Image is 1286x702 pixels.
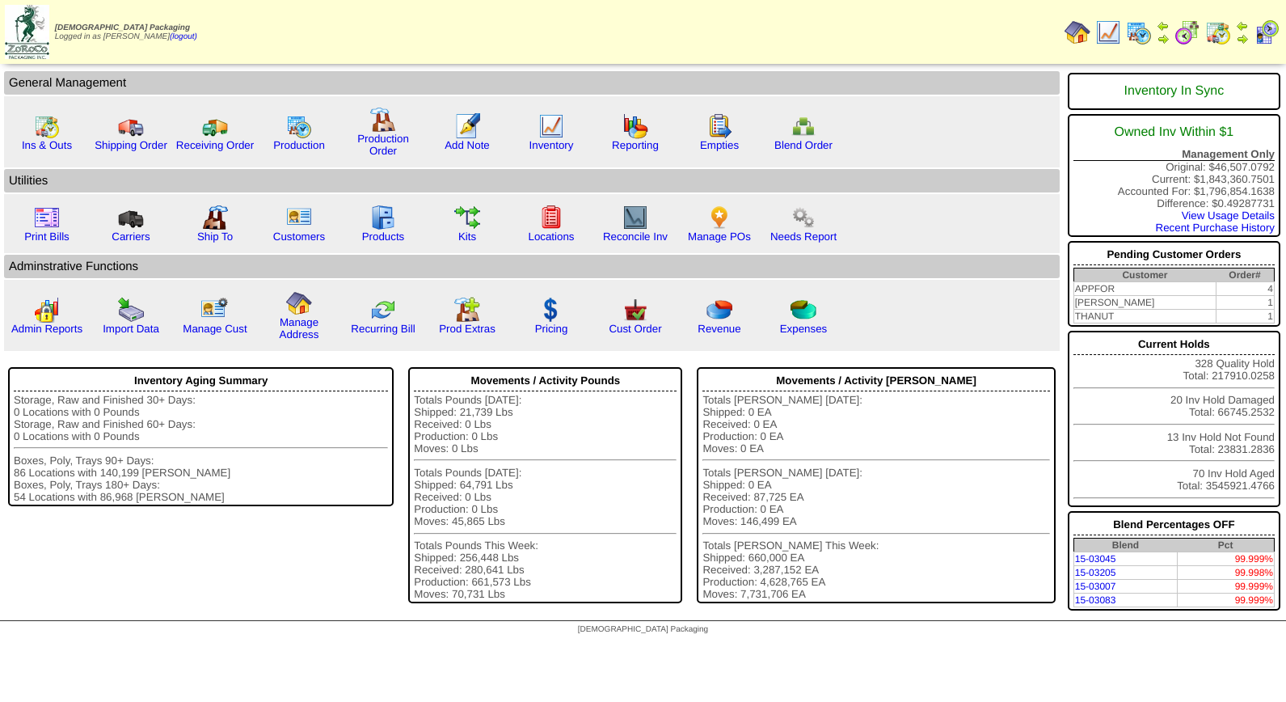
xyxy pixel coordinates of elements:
img: truck2.gif [202,113,228,139]
img: cust_order.png [622,297,648,323]
a: Empties [700,139,739,151]
a: View Usage Details [1182,209,1275,222]
img: prodextras.gif [454,297,480,323]
td: 99.999% [1177,580,1274,594]
img: managecust.png [200,297,230,323]
img: factory2.gif [202,205,228,230]
a: (logout) [170,32,197,41]
td: THANUT [1073,310,1216,324]
a: Pricing [535,323,568,335]
a: 15-03007 [1075,581,1116,592]
img: factory.gif [370,107,396,133]
td: 99.999% [1177,594,1274,607]
th: Order# [1216,269,1274,282]
td: [PERSON_NAME] [1073,296,1216,310]
a: Shipping Order [95,139,167,151]
div: Owned Inv Within $1 [1073,117,1275,148]
th: Blend [1073,539,1177,552]
div: 328 Quality Hold Total: 217910.0258 20 Inv Hold Damaged Total: 66745.2532 13 Inv Hold Not Found T... [1068,331,1280,507]
a: Manage Cust [183,323,247,335]
td: 99.999% [1177,552,1274,566]
div: Totals [PERSON_NAME] [DATE]: Shipped: 0 EA Received: 0 EA Production: 0 EA Moves: 0 EA Totals [PE... [702,394,1049,601]
img: calendarcustomer.gif [1254,19,1280,45]
a: Ins & Outs [22,139,72,151]
a: Add Note [445,139,490,151]
img: zoroco-logo-small.webp [5,5,49,59]
img: line_graph.gif [1095,19,1121,45]
img: network.png [791,113,816,139]
a: Receiving Order [176,139,254,151]
a: Customers [273,230,325,243]
a: Revenue [698,323,740,335]
img: dollar.gif [538,297,564,323]
a: Prod Extras [439,323,495,335]
img: workorder.gif [706,113,732,139]
img: cabinet.gif [370,205,396,230]
img: arrowleft.gif [1157,19,1170,32]
div: Inventory In Sync [1073,76,1275,107]
img: workflow.gif [454,205,480,230]
img: import.gif [118,297,144,323]
a: Manage Address [280,316,319,340]
a: 15-03205 [1075,567,1116,578]
a: Expenses [780,323,828,335]
img: graph2.png [34,297,60,323]
th: Pct [1177,539,1274,552]
img: workflow.png [791,205,816,230]
div: Movements / Activity Pounds [414,370,677,391]
a: Print Bills [24,230,70,243]
div: Pending Customer Orders [1073,244,1275,265]
div: Original: $46,507.0792 Current: $1,843,360.7501 Accounted For: $1,796,854.1638 Difference: $0.492... [1068,114,1280,237]
img: calendarprod.gif [286,113,312,139]
img: home.gif [1065,19,1090,45]
td: 99.998% [1177,566,1274,580]
a: Production Order [357,133,409,157]
img: calendarblend.gif [1174,19,1200,45]
a: Ship To [197,230,233,243]
a: Needs Report [770,230,837,243]
a: 15-03083 [1075,594,1116,606]
a: Production [273,139,325,151]
a: Manage POs [688,230,751,243]
a: Recent Purchase History [1156,222,1275,234]
span: Logged in as [PERSON_NAME] [55,23,197,41]
img: arrowleft.gif [1236,19,1249,32]
img: invoice2.gif [34,205,60,230]
img: calendarprod.gif [1126,19,1152,45]
a: 15-03045 [1075,553,1116,565]
a: Kits [458,230,476,243]
img: calendarinout.gif [1205,19,1231,45]
div: Current Holds [1073,334,1275,355]
img: locations.gif [538,205,564,230]
td: 1 [1216,310,1274,324]
img: line_graph2.gif [622,205,648,230]
img: calendarinout.gif [34,113,60,139]
img: graph.gif [622,113,648,139]
img: truck.gif [118,113,144,139]
td: Adminstrative Functions [4,255,1060,278]
div: Storage, Raw and Finished 30+ Days: 0 Locations with 0 Pounds Storage, Raw and Finished 60+ Days:... [14,394,388,503]
a: Import Data [103,323,159,335]
img: orders.gif [454,113,480,139]
div: Movements / Activity [PERSON_NAME] [702,370,1049,391]
img: home.gif [286,290,312,316]
img: arrowright.gif [1236,32,1249,45]
span: [DEMOGRAPHIC_DATA] Packaging [578,625,708,634]
img: pie_chart2.png [791,297,816,323]
img: pie_chart.png [706,297,732,323]
a: Products [362,230,405,243]
a: Blend Order [774,139,833,151]
td: 1 [1216,296,1274,310]
td: APPFOR [1073,282,1216,296]
a: Recurring Bill [351,323,415,335]
a: Cust Order [609,323,661,335]
div: Management Only [1073,148,1275,161]
img: line_graph.gif [538,113,564,139]
img: po.png [706,205,732,230]
a: Carriers [112,230,150,243]
img: reconcile.gif [370,297,396,323]
a: Reporting [612,139,659,151]
a: Locations [528,230,574,243]
span: [DEMOGRAPHIC_DATA] Packaging [55,23,190,32]
div: Inventory Aging Summary [14,370,388,391]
